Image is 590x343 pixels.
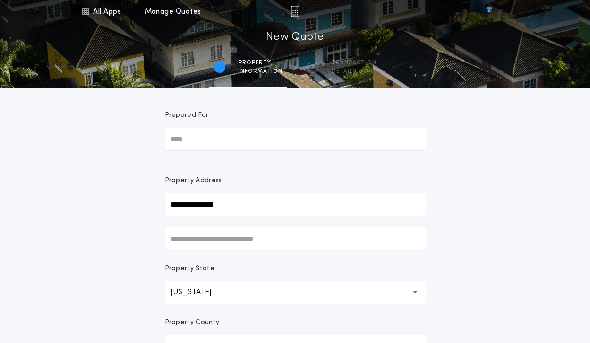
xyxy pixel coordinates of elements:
span: Transaction [332,59,376,67]
span: information [239,68,282,75]
img: vs-icon [469,7,509,16]
input: Prepared For [165,128,426,150]
h1: New Quote [266,30,324,45]
p: Property State [165,264,214,273]
h2: 1 [219,63,221,71]
p: Property County [165,318,220,327]
button: [US_STATE] [165,281,426,304]
p: Property Address [165,176,426,185]
span: details [332,68,376,75]
p: [US_STATE] [171,287,226,298]
img: img [291,6,299,17]
span: Property [239,59,282,67]
p: Prepared For [165,111,209,120]
h2: 2 [311,63,314,71]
